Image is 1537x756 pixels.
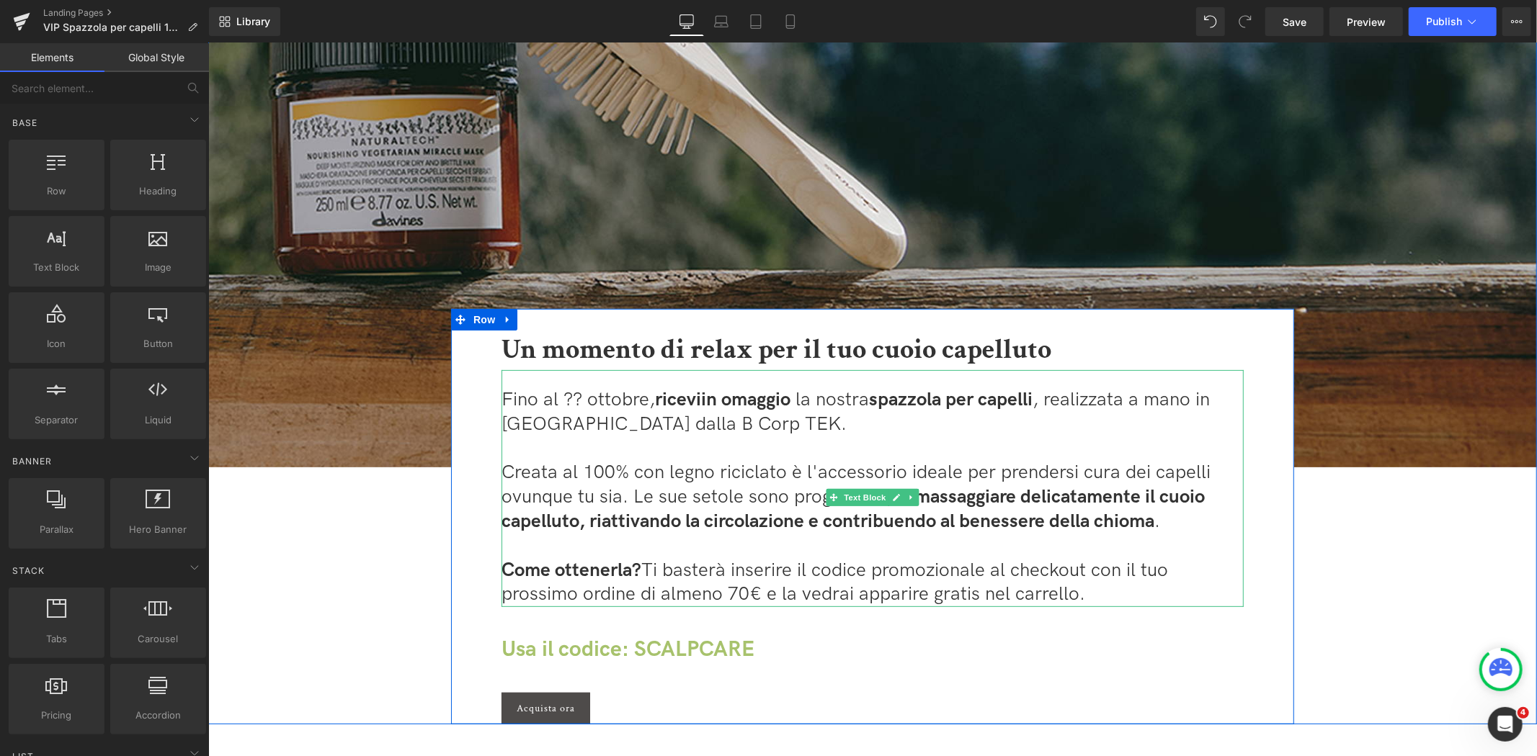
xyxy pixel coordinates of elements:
[290,266,309,287] a: Expand / Collapse
[209,7,280,36] a: New Library
[661,346,824,368] span: spazzola per capelli
[115,260,202,275] span: Image
[493,346,582,368] strong: in omaggio
[43,22,182,33] span: VIP Spazzola per capelli 10 2025
[115,631,202,647] span: Carousel
[293,346,493,368] span: Fino al ?? ottobre,
[669,7,704,36] a: Desktop
[13,708,100,723] span: Pricing
[739,7,773,36] a: Tablet
[293,289,843,324] span: Un momento di relax per il tuo cuoio capelluto
[11,454,53,468] span: Banner
[13,184,100,199] span: Row
[1231,7,1260,36] button: Redo
[293,443,997,490] span: massaggiare delicatamente il cuoio capelluto, riattivando la circolazione e contribuendo al benes...
[236,15,270,28] span: Library
[293,649,382,681] a: Acquista ora
[262,266,290,287] span: Row
[1347,14,1386,30] span: Preview
[11,564,46,577] span: Stack
[704,7,739,36] a: Laptop
[633,446,680,463] span: Text Block
[115,184,202,199] span: Heading
[293,516,1035,564] p: Ti basterà inserire il codice promozionale al checkout con il tuo prossimo ordine di almeno 70€ e...
[696,446,711,463] a: Expand / Collapse
[1426,16,1462,27] span: Publish
[11,116,39,130] span: Base
[13,631,100,647] span: Tabs
[293,516,433,539] span: Come ottenerla?
[13,413,100,428] span: Separator
[1329,7,1403,36] a: Preview
[1502,7,1531,36] button: More
[1409,7,1497,36] button: Publish
[447,346,493,368] strong: ricevi
[773,7,808,36] a: Mobile
[587,346,824,368] span: la nostra
[13,522,100,537] span: Parallax
[308,660,367,672] span: Acquista ora
[293,593,546,619] span: Usa il codice: SCALPCARE
[115,413,202,428] span: Liquid
[293,418,1035,490] p: Creata al 100% con legno riciclato è l'accessorio ideale per prendersi cura dei capelli ovunque t...
[1196,7,1225,36] button: Undo
[1518,707,1529,719] span: 4
[115,336,202,351] span: Button
[13,260,100,275] span: Text Block
[104,43,209,72] a: Global Style
[43,7,209,19] a: Landing Pages
[13,336,100,351] span: Icon
[1283,14,1306,30] span: Save
[1488,707,1523,742] iframe: Intercom live chat
[115,522,202,537] span: Hero Banner
[115,708,202,723] span: Accordion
